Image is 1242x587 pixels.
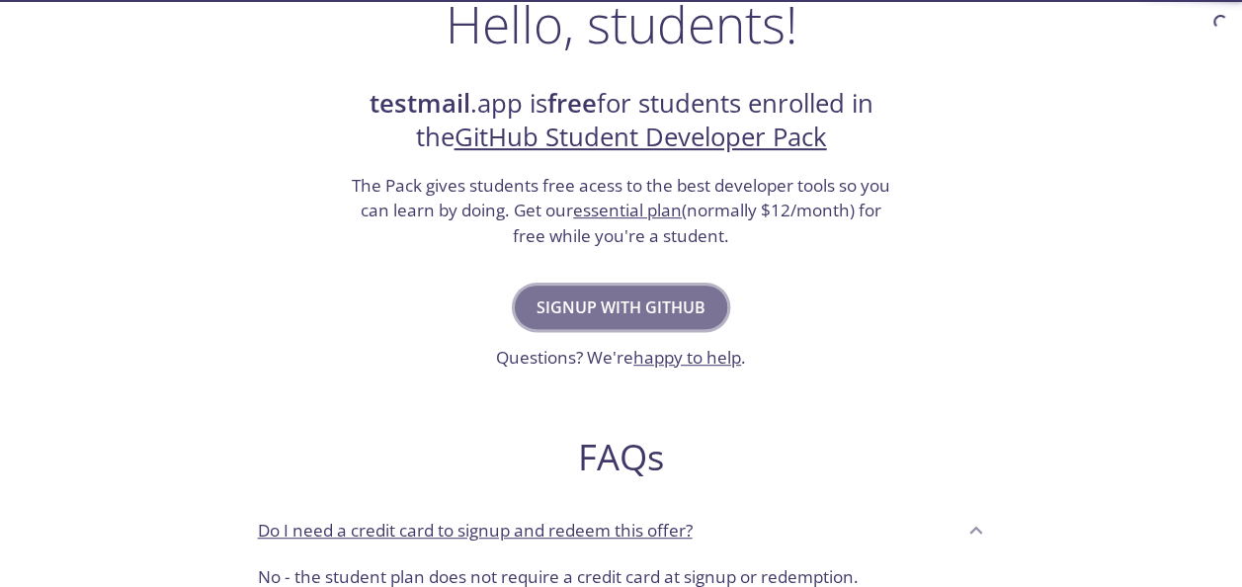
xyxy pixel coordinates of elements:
[370,86,470,121] strong: testmail
[350,173,893,249] h3: The Pack gives students free acess to the best developer tools so you can learn by doing. Get our...
[515,286,727,329] button: Signup with GitHub
[350,87,893,155] h2: .app is for students enrolled in the
[573,199,682,221] a: essential plan
[496,345,746,371] h3: Questions? We're .
[633,346,741,369] a: happy to help
[242,435,1001,479] h2: FAQs
[242,503,1001,556] div: Do I need a credit card to signup and redeem this offer?
[455,120,827,154] a: GitHub Student Developer Pack
[537,293,705,321] span: Signup with GitHub
[547,86,597,121] strong: free
[258,518,693,544] p: Do I need a credit card to signup and redeem this offer?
